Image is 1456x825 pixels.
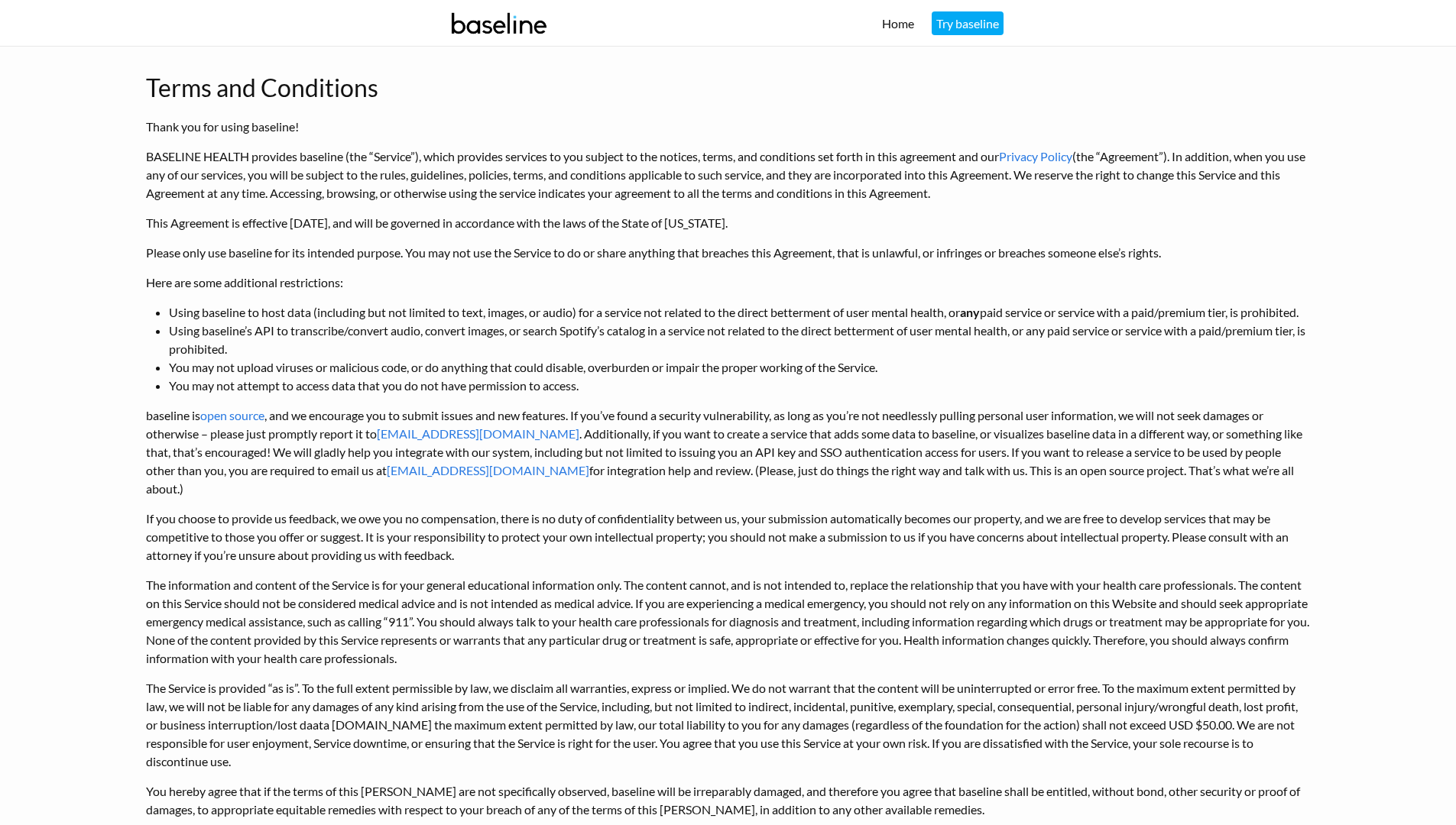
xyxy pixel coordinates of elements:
[932,11,1004,35] a: Try baseline
[146,214,1311,232] p: This Agreement is effective [DATE], and will be governed in accordance with the laws of the State...
[146,782,1311,819] p: You hereby agree that if the terms of this [PERSON_NAME] are not specifically observed, baseline ...
[169,303,1311,322] li: Using baseline to host data (including but not limited to text, images, or audio) for a service n...
[146,406,1311,498] p: baseline is , and we encourage you to submit issues and new features. If you’ve found a security ...
[146,273,1311,292] p: Here are some additional restrictions:
[146,118,1311,136] p: Thank you for using baseline!
[146,244,1311,262] p: Please only use baseline for its intended purpose. You may not use the Service to do or share any...
[146,510,1311,565] p: If you choose to provide us feedback, we owe you no compensation, there is no duty of confidentia...
[146,147,1311,202] p: BASELINE HEALTH provides baseline (the “Service”), which provides services to you subject to the ...
[169,377,1311,395] li: You may not attempt to access data that you do not have permission to access.
[960,305,980,319] strong: any
[882,16,914,31] a: Home
[169,322,1311,358] li: Using baseline’s API to transcribe/convert audio, convert images, or search Spotify’s catalog in ...
[146,679,1311,771] p: The Service is provided “as is”. To the full extent permissible by law, we disclaim all warrantie...
[446,2,553,44] img: baseline
[387,463,589,477] a: [EMAIL_ADDRESS][DOMAIN_NAME]
[169,358,1311,377] li: You may not upload viruses or malicious code, or do anything that could disable, overburden or im...
[377,426,579,441] a: [EMAIL_ADDRESS][DOMAIN_NAME]
[999,149,1072,163] a: Privacy Policy
[200,408,264,422] a: open source
[146,576,1311,668] p: The information and content of the Service is for your general educational information only. The ...
[146,70,1311,106] h1: Terms and Conditions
